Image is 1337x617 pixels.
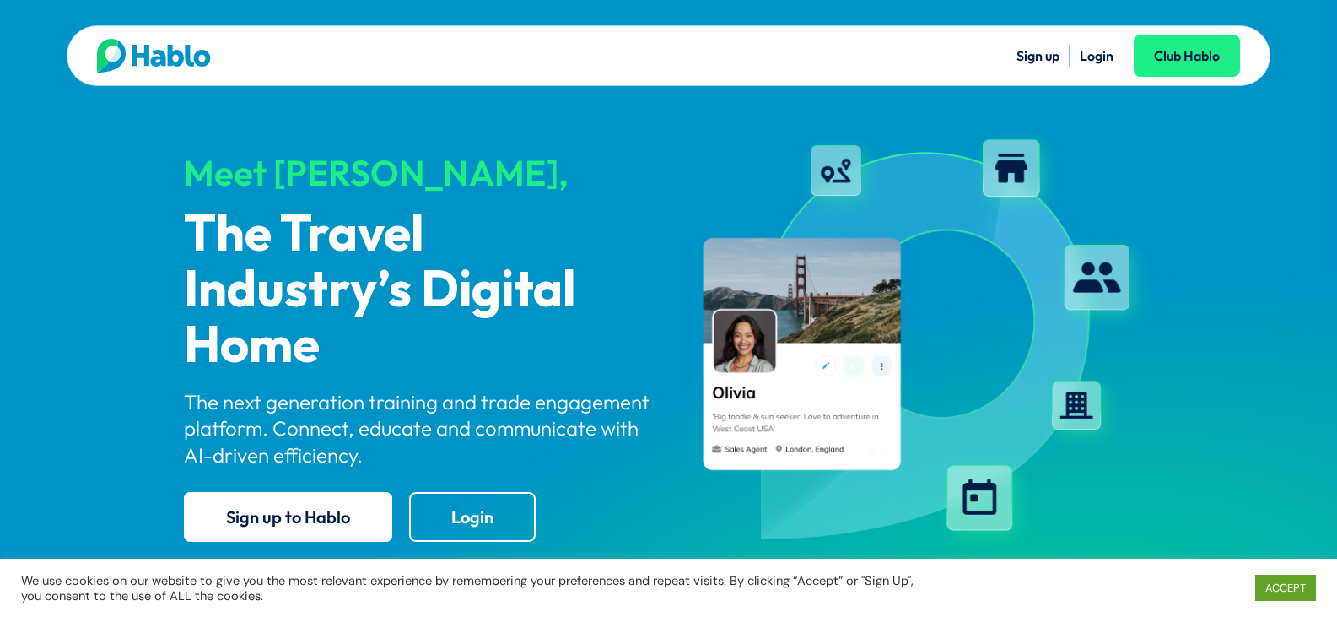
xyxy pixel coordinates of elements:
p: The next generation training and trade engagement platform. Connect, educate and communicate with... [184,389,655,468]
a: Sign up [1016,47,1059,64]
p: The Travel Industry’s Digital Home [184,208,655,375]
a: Login [409,492,536,542]
a: Club Hablo [1134,35,1240,77]
a: ACCEPT [1255,575,1316,601]
img: Hablo logo main 2 [97,39,211,73]
a: Sign up to Hablo [184,492,392,542]
a: Login [1080,47,1113,64]
img: hablo-profile-image [683,126,1154,556]
div: Meet [PERSON_NAME], [184,154,655,192]
div: We use cookies on our website to give you the most relevant experience by remembering your prefer... [21,573,928,603]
